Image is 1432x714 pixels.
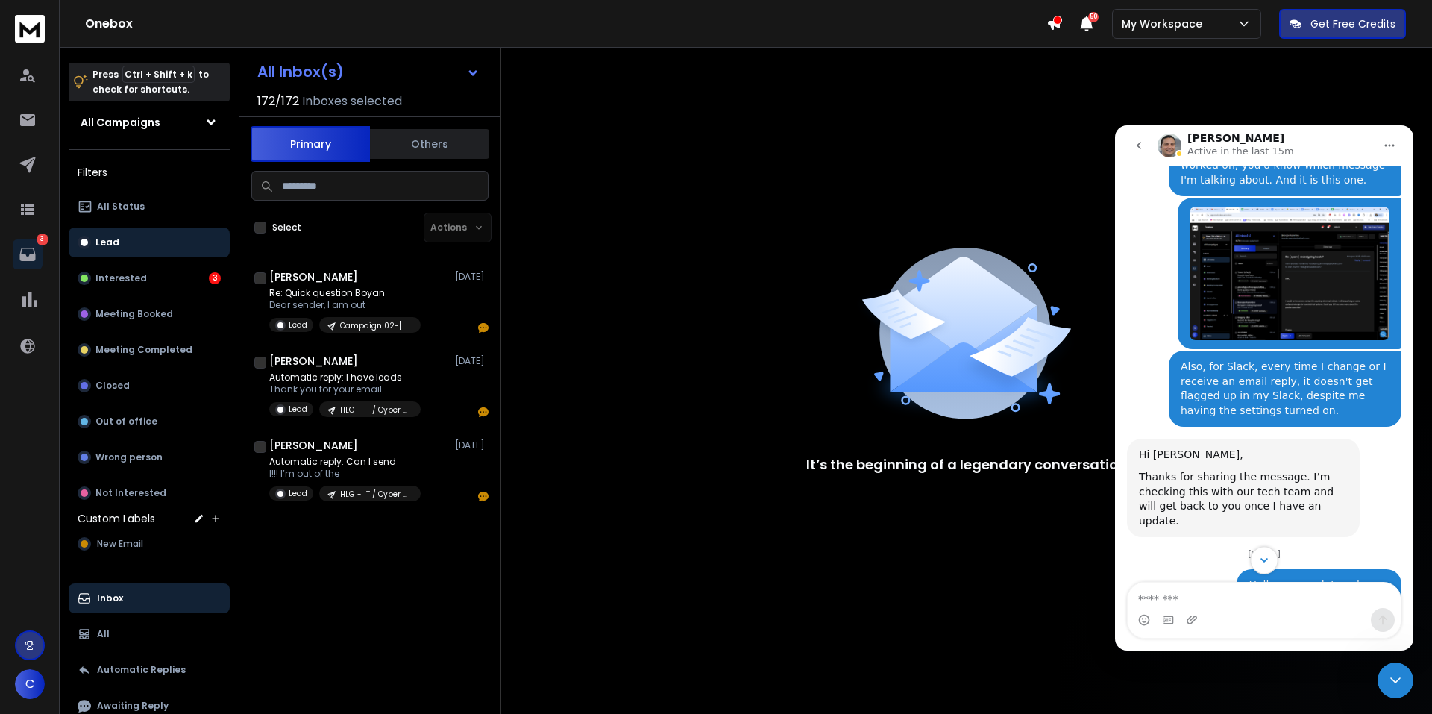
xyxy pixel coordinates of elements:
button: Out of office [69,407,230,436]
p: My Workspace [1122,16,1208,31]
p: All [97,628,110,640]
button: Interested3 [69,263,230,293]
a: 3 [13,239,43,269]
p: Campaign 02-[GEOGRAPHIC_DATA] [340,320,412,331]
button: Automatic Replies [69,655,230,685]
iframe: Intercom live chat [1115,125,1413,651]
button: Get Free Credits [1279,9,1406,39]
p: Lead [95,237,119,248]
div: 3 [209,272,221,284]
button: Inbox [69,583,230,613]
p: Meeting Booked [95,308,173,320]
h1: [PERSON_NAME] [269,438,358,453]
p: I!!! I’m out of the [269,468,421,480]
h1: [PERSON_NAME] [269,269,358,284]
button: C [15,669,45,699]
p: Automatic reply: I have leads [269,372,421,383]
span: 50 [1088,12,1099,22]
h3: Filters [69,162,230,183]
p: Lead [289,488,307,499]
p: Dear sender, I am out [269,299,421,311]
p: [DATE] [455,439,489,451]
p: Closed [95,380,130,392]
p: Interested [95,272,147,284]
button: Wrong person [69,442,230,472]
span: New Email [97,538,143,550]
button: Lead [69,228,230,257]
p: Not Interested [95,487,166,499]
button: Meeting Completed [69,335,230,365]
p: Lead [289,404,307,415]
button: Not Interested [69,478,230,508]
h1: All Inbox(s) [257,64,344,79]
button: Primary [251,126,370,162]
button: Others [370,128,489,160]
h3: Custom Labels [78,511,155,526]
p: Press to check for shortcuts. [92,67,209,97]
button: All [69,619,230,649]
button: All Inbox(s) [245,57,492,87]
h1: [PERSON_NAME] [269,354,358,369]
p: Wrong person [95,451,163,463]
p: Lead [289,319,307,331]
p: Meeting Completed [95,344,192,356]
img: logo [15,15,45,43]
button: All Status [69,192,230,222]
p: [DATE] [455,355,489,367]
iframe: Intercom live chat [1378,663,1413,698]
p: HLG - IT / Cyber 04 AB354 [340,404,412,416]
p: Automatic Replies [97,664,186,676]
button: New Email [69,529,230,559]
p: Awaiting Reply [97,700,169,712]
p: HLG - IT / Cyber 03 AB353 [340,489,412,500]
h3: Inboxes selected [302,93,402,110]
span: 172 / 172 [257,93,299,110]
p: 3 [37,234,48,245]
p: Out of office [95,416,157,428]
button: Meeting Booked [69,299,230,329]
button: Closed [69,371,230,401]
p: Inbox [97,592,123,604]
p: Thank you for your email. [269,383,421,395]
button: All Campaigns [69,107,230,137]
p: It’s the beginning of a legendary conversation [806,454,1127,475]
p: Automatic reply: Can I send [269,456,421,468]
p: Re: Quick question Boyan [269,287,421,299]
p: Get Free Credits [1310,16,1395,31]
h1: All Campaigns [81,115,160,130]
span: Ctrl + Shift + k [122,66,195,83]
label: Select [272,222,301,234]
h1: Onebox [85,15,1046,33]
p: [DATE] [455,271,489,283]
p: All Status [97,201,145,213]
